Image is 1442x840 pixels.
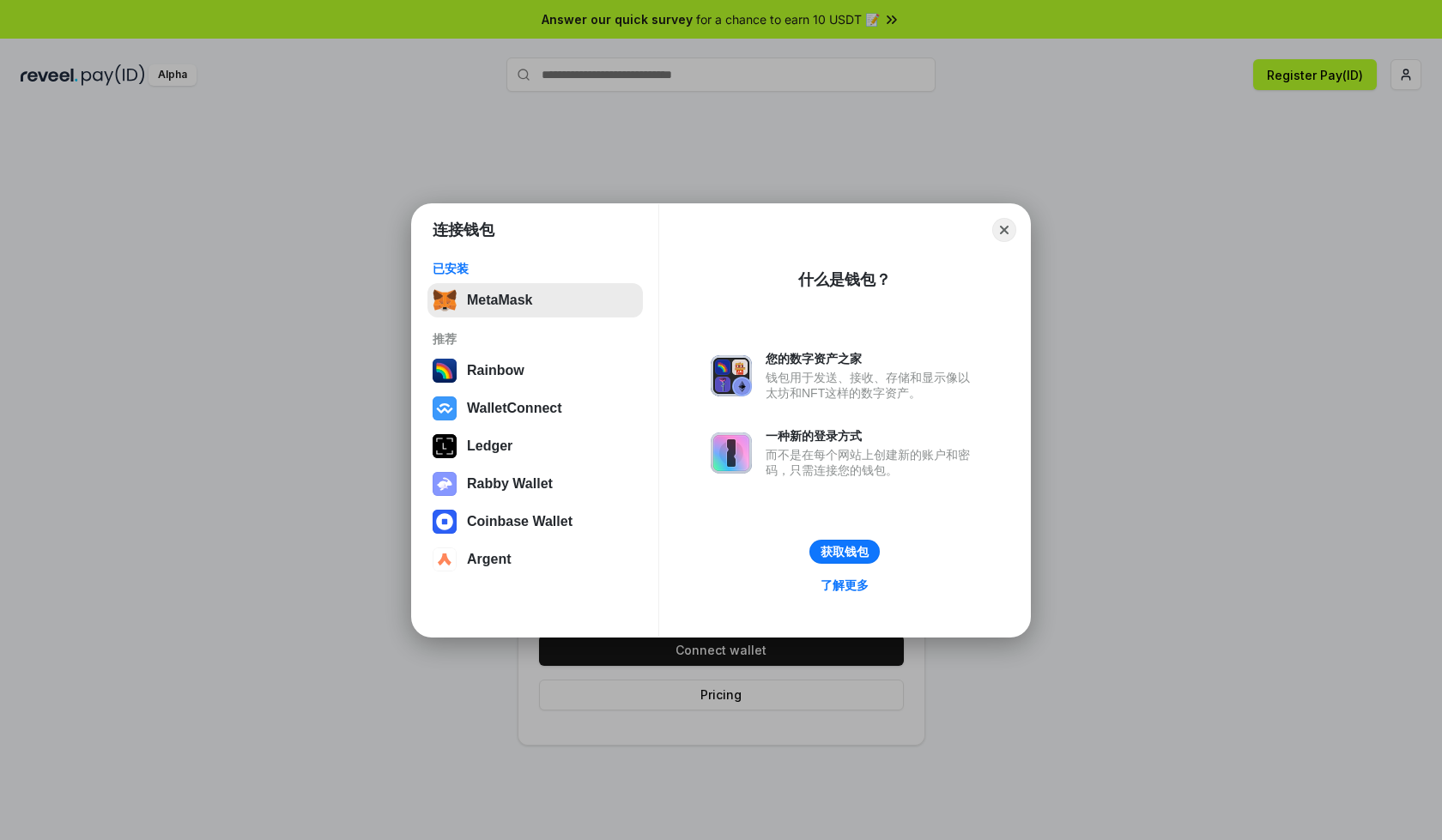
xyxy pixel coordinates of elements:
[467,401,562,416] div: WalletConnect
[766,370,978,401] div: 钱包用于发送、接收、存储和显示像以太坊和NFT这样的数字资产。
[433,331,638,347] div: 推荐
[427,283,643,317] button: MetaMask
[766,351,978,366] div: 您的数字资产之家
[427,391,643,426] button: WalletConnect
[433,261,638,276] div: 已安装
[427,505,643,539] button: Coinbase Wallet
[433,547,457,571] img: svg+xml,%3Csvg%20width%3D%2228%22%20height%3D%2228%22%20viewBox%3D%220%200%2028%2028%22%20fill%3D...
[433,220,494,240] h1: 连接钱包
[711,355,752,396] img: svg+xml,%3Csvg%20xmlns%3D%22http%3A%2F%2Fwww.w3.org%2F2000%2Fsvg%22%20fill%3D%22none%22%20viewBox...
[821,544,869,559] div: 获取钱包
[433,396,457,420] img: svg+xml,%3Csvg%20width%3D%2228%22%20height%3D%2228%22%20viewBox%3D%220%200%2028%2028%22%20fill%3D...
[433,434,457,458] img: svg+xml,%3Csvg%20xmlns%3D%22http%3A%2F%2Fwww.w3.org%2F2000%2Fsvg%22%20width%3D%2228%22%20height%3...
[798,269,891,290] div: 什么是钱包？
[766,447,978,478] div: 而不是在每个网站上创建新的账户和密码，只需连接您的钱包。
[821,577,869,593] div: 了解更多
[810,574,879,596] a: 了解更多
[467,293,532,308] div: MetaMask
[427,429,643,463] button: Ledger
[467,514,573,529] div: Coinbase Wallet
[992,218,1016,242] button: Close
[433,472,457,496] img: svg+xml,%3Csvg%20xmlns%3D%22http%3A%2F%2Fwww.w3.org%2F2000%2Fsvg%22%20fill%3D%22none%22%20viewBox...
[427,467,643,501] button: Rabby Wallet
[467,476,553,492] div: Rabby Wallet
[766,428,978,444] div: 一种新的登录方式
[809,540,880,564] button: 获取钱包
[467,363,524,378] div: Rainbow
[427,542,643,577] button: Argent
[711,432,752,474] img: svg+xml,%3Csvg%20xmlns%3D%22http%3A%2F%2Fwww.w3.org%2F2000%2Fsvg%22%20fill%3D%22none%22%20viewBox...
[467,438,512,454] div: Ledger
[433,359,457,383] img: svg+xml,%3Csvg%20width%3D%22120%22%20height%3D%22120%22%20viewBox%3D%220%200%20120%20120%22%20fil...
[467,552,512,567] div: Argent
[433,288,457,312] img: svg+xml,%3Csvg%20fill%3D%22none%22%20height%3D%2233%22%20viewBox%3D%220%200%2035%2033%22%20width%...
[427,354,643,388] button: Rainbow
[433,510,457,534] img: svg+xml,%3Csvg%20width%3D%2228%22%20height%3D%2228%22%20viewBox%3D%220%200%2028%2028%22%20fill%3D...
